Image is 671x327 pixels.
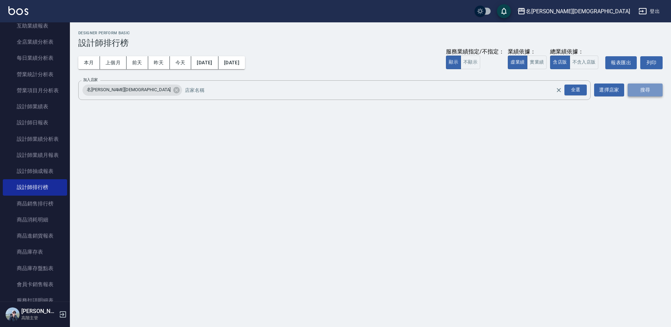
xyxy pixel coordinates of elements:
[3,260,67,276] a: 商品庫存盤點表
[570,56,599,69] button: 不含入店販
[3,115,67,131] a: 設計師日報表
[21,315,57,321] p: 高階主管
[218,56,245,69] button: [DATE]
[3,99,67,115] a: 設計師業績表
[3,131,67,147] a: 設計師業績分析表
[191,56,218,69] button: [DATE]
[3,34,67,50] a: 全店業績分析表
[3,18,67,34] a: 互助業績報表
[3,179,67,195] a: 設計師排行榜
[78,38,663,48] h3: 設計師排行榜
[3,244,67,260] a: 商品庫存表
[82,86,175,93] span: 名[PERSON_NAME][DEMOGRAPHIC_DATA]
[550,48,602,56] div: 總業績依據：
[3,50,67,66] a: 每日業績分析表
[594,83,624,96] button: 選擇店家
[3,228,67,244] a: 商品進銷貨報表
[3,82,67,99] a: 營業項目月分析表
[508,48,547,56] div: 業績依據：
[461,56,480,69] button: 不顯示
[554,85,564,95] button: Clear
[21,308,57,315] h5: [PERSON_NAME]
[82,85,182,96] div: 名[PERSON_NAME][DEMOGRAPHIC_DATA]
[83,77,98,82] label: 加入店家
[628,83,663,96] button: 搜尋
[78,56,100,69] button: 本月
[3,66,67,82] a: 營業統計分析表
[564,85,587,95] div: 全選
[100,56,127,69] button: 上個月
[148,56,170,69] button: 昨天
[508,56,527,69] button: 虛業績
[550,56,570,69] button: 含店販
[3,147,67,163] a: 設計師業績月報表
[3,292,67,308] a: 服務扣項明細表
[446,56,461,69] button: 顯示
[3,212,67,228] a: 商品消耗明細
[527,56,547,69] button: 實業績
[170,56,192,69] button: 今天
[446,48,504,56] div: 服務業績指定/不指定：
[497,4,511,18] button: save
[3,196,67,212] a: 商品銷售排行榜
[526,7,630,16] div: 名[PERSON_NAME][DEMOGRAPHIC_DATA]
[563,83,588,97] button: Open
[3,276,67,292] a: 會員卡銷售報表
[3,163,67,179] a: 設計師抽成報表
[636,5,663,18] button: 登出
[78,31,663,35] h2: Designer Perform Basic
[183,84,568,96] input: 店家名稱
[605,56,637,69] button: 報表匯出
[6,307,20,321] img: Person
[640,56,663,69] button: 列印
[514,4,633,19] button: 名[PERSON_NAME][DEMOGRAPHIC_DATA]
[8,6,28,15] img: Logo
[127,56,148,69] button: 前天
